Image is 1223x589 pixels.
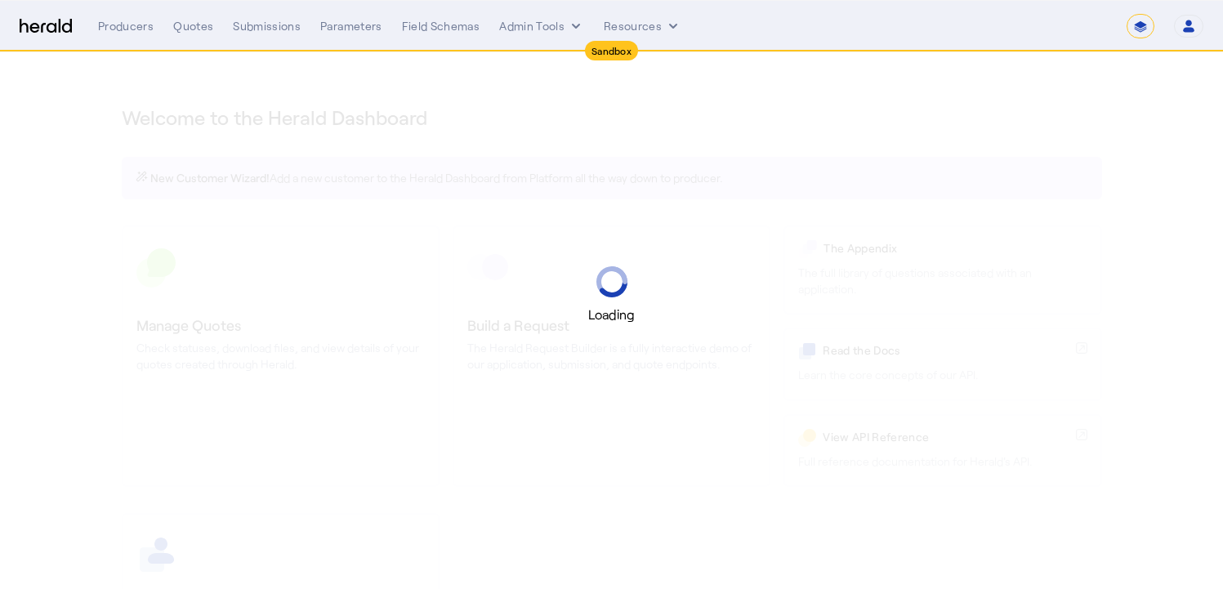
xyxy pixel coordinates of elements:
[98,18,154,34] div: Producers
[604,18,681,34] button: Resources dropdown menu
[173,18,213,34] div: Quotes
[499,18,584,34] button: internal dropdown menu
[233,18,301,34] div: Submissions
[402,18,480,34] div: Field Schemas
[20,19,72,34] img: Herald Logo
[320,18,382,34] div: Parameters
[585,41,638,60] div: Sandbox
